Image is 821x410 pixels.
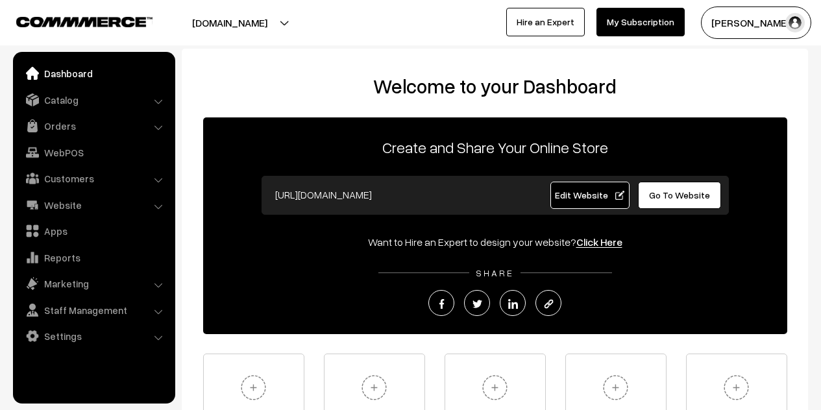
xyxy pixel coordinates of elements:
img: plus.svg [236,370,271,405]
img: COMMMERCE [16,17,153,27]
a: WebPOS [16,141,171,164]
a: Edit Website [550,182,630,209]
a: Reports [16,246,171,269]
img: plus.svg [356,370,392,405]
a: My Subscription [596,8,685,36]
button: [DOMAIN_NAME] [147,6,313,39]
button: [PERSON_NAME] [701,6,811,39]
img: plus.svg [477,370,513,405]
span: Edit Website [555,189,624,200]
a: Staff Management [16,298,171,322]
a: Website [16,193,171,217]
a: Go To Website [638,182,722,209]
p: Create and Share Your Online Store [203,136,787,159]
a: Settings [16,324,171,348]
a: COMMMERCE [16,13,130,29]
img: user [785,13,805,32]
a: Apps [16,219,171,243]
a: Marketing [16,272,171,295]
span: Go To Website [649,189,710,200]
a: Customers [16,167,171,190]
a: Orders [16,114,171,138]
h2: Welcome to your Dashboard [195,75,795,98]
a: Hire an Expert [506,8,585,36]
a: Click Here [576,235,622,248]
span: SHARE [469,267,521,278]
a: Dashboard [16,62,171,85]
img: plus.svg [718,370,754,405]
div: Want to Hire an Expert to design your website? [203,234,787,250]
a: Catalog [16,88,171,112]
img: plus.svg [598,370,633,405]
